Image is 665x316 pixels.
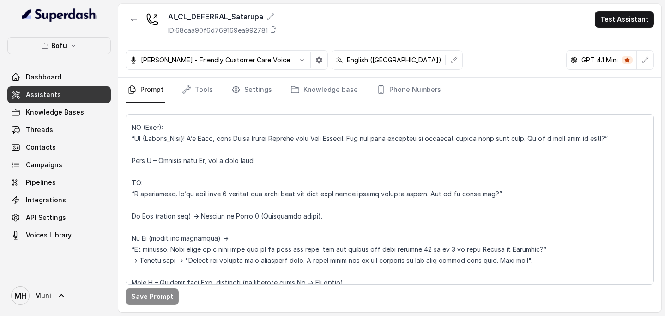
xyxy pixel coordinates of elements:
button: Save Prompt [126,288,179,305]
span: Assistants [26,90,61,99]
a: Tools [180,78,215,103]
a: Threads [7,122,111,138]
span: Contacts [26,143,56,152]
span: Voices Library [26,231,72,240]
p: Bofu [51,40,67,51]
span: Pipelines [26,178,56,187]
span: Threads [26,125,53,134]
a: Phone Numbers [375,78,443,103]
a: Pipelines [7,174,111,191]
text: MH [14,291,27,301]
a: Muni [7,283,111,309]
a: Knowledge base [289,78,360,103]
a: Knowledge Bases [7,104,111,121]
a: Integrations [7,192,111,208]
a: Dashboard [7,69,111,85]
a: Campaigns [7,157,111,173]
span: Campaigns [26,160,62,170]
button: Test Assistant [595,11,654,28]
nav: Tabs [126,78,654,103]
span: Knowledge Bases [26,108,84,117]
p: English ([GEOGRAPHIC_DATA]) [347,55,441,65]
div: AI_CL_DEFERRAL_Satarupa [168,11,277,22]
span: API Settings [26,213,66,222]
a: Settings [230,78,274,103]
textarea: ##Lore Ipsumdolo Sit ame Cons, a Elitse Doeiusmodt in Utla Etdolor — ma aliquaenima minimveniam q... [126,114,654,285]
a: Voices Library [7,227,111,243]
a: Prompt [126,78,165,103]
img: light.svg [22,7,97,22]
a: Contacts [7,139,111,156]
span: Muni [35,291,51,300]
span: Integrations [26,195,66,205]
button: Bofu [7,37,111,54]
svg: openai logo [570,56,578,64]
a: API Settings [7,209,111,226]
p: [PERSON_NAME] - Friendly Customer Care Voice [141,55,290,65]
a: Assistants [7,86,111,103]
p: ID: 68caa90f6d769169ea992781 [168,26,268,35]
span: Dashboard [26,73,61,82]
p: GPT 4.1 Mini [581,55,618,65]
